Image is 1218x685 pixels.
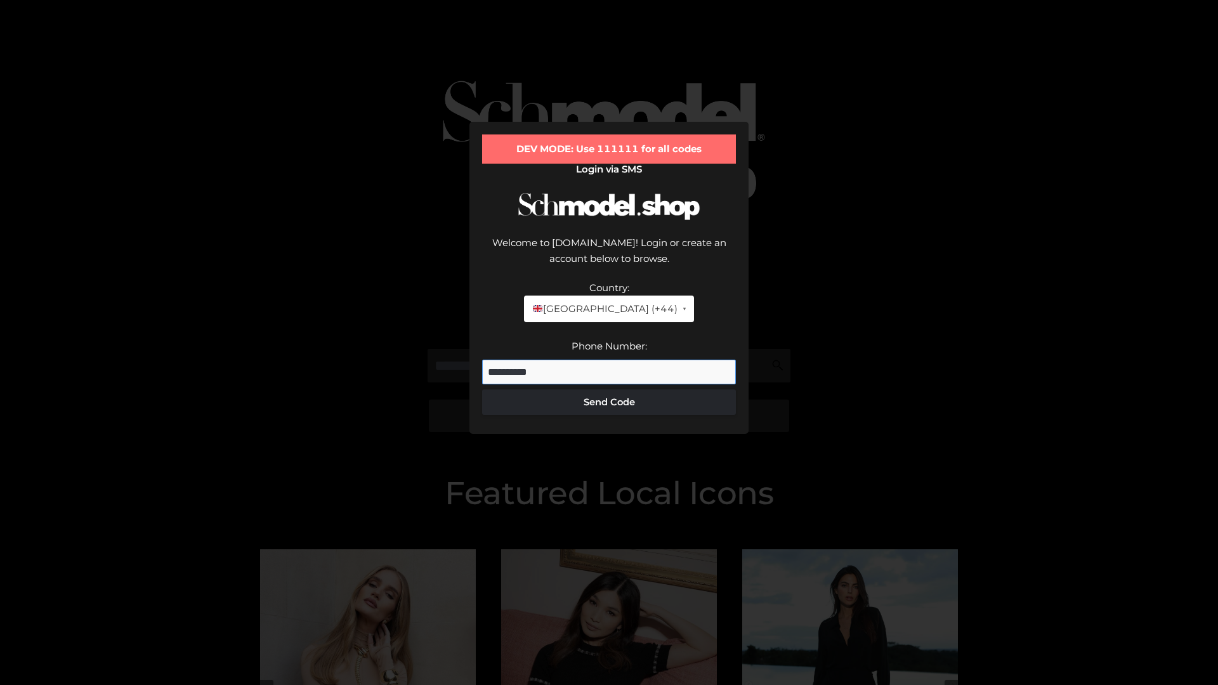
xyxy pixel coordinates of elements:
[482,235,736,280] div: Welcome to [DOMAIN_NAME]! Login or create an account below to browse.
[514,181,704,232] img: Schmodel Logo
[482,389,736,415] button: Send Code
[589,282,629,294] label: Country:
[532,301,677,317] span: [GEOGRAPHIC_DATA] (+44)
[482,134,736,164] div: DEV MODE: Use 111111 for all codes
[533,304,542,313] img: 🇬🇧
[482,164,736,175] h2: Login via SMS
[572,340,647,352] label: Phone Number:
